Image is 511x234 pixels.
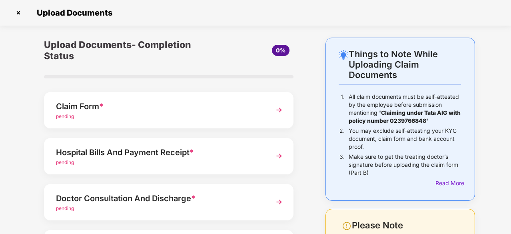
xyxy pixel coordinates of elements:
[56,205,74,211] span: pending
[349,127,461,151] p: You may exclude self-attesting your KYC document, claim form and bank account proof.
[342,221,351,231] img: svg+xml;base64,PHN2ZyBpZD0iV2FybmluZ18tXzI0eDI0IiBkYXRhLW5hbWU9Ildhcm5pbmcgLSAyNHgyNCIgeG1sbnM9Im...
[56,192,263,205] div: Doctor Consultation And Discharge
[339,50,348,60] img: svg+xml;base64,PHN2ZyB4bWxucz0iaHR0cDovL3d3dy53My5vcmcvMjAwMC9zdmciIHdpZHRoPSIyNC4wOTMiIGhlaWdodD...
[341,93,345,125] p: 1.
[352,220,461,231] div: Please Note
[435,179,461,188] div: Read More
[44,38,210,63] div: Upload Documents- Completion Status
[349,153,461,177] p: Make sure to get the treating doctor’s signature before uploading the claim form (Part B)
[349,49,461,80] div: Things to Note While Uploading Claim Documents
[29,8,116,18] span: Upload Documents
[276,47,285,54] span: 0%
[349,109,461,124] b: 'Claiming under Tata AIG with policy number 0239766848'
[56,159,74,165] span: pending
[272,149,286,163] img: svg+xml;base64,PHN2ZyBpZD0iTmV4dCIgeG1sbnM9Imh0dHA6Ly93d3cudzMub3JnLzIwMDAvc3ZnIiB3aWR0aD0iMzYiIG...
[349,93,461,125] p: All claim documents must be self-attested by the employee before submission mentioning
[272,103,286,117] img: svg+xml;base64,PHN2ZyBpZD0iTmV4dCIgeG1sbnM9Imh0dHA6Ly93d3cudzMub3JnLzIwMDAvc3ZnIiB3aWR0aD0iMzYiIG...
[12,6,25,19] img: svg+xml;base64,PHN2ZyBpZD0iQ3Jvc3MtMzJ4MzIiIHhtbG5zPSJodHRwOi8vd3d3LnczLm9yZy8yMDAwL3N2ZyIgd2lkdG...
[56,146,263,159] div: Hospital Bills And Payment Receipt
[272,195,286,209] img: svg+xml;base64,PHN2ZyBpZD0iTmV4dCIgeG1sbnM9Imh0dHA6Ly93d3cudzMub3JnLzIwMDAvc3ZnIiB3aWR0aD0iMzYiIG...
[339,153,345,177] p: 3.
[56,100,263,113] div: Claim Form
[56,113,74,119] span: pending
[339,127,345,151] p: 2.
